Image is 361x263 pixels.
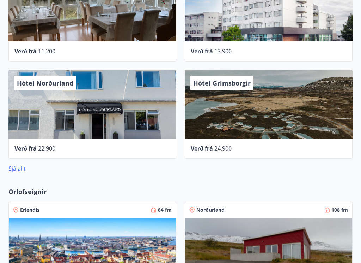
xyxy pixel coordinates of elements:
span: 13.900 [214,47,232,55]
span: Erlendis [20,206,39,214]
span: Orlofseignir [8,187,47,196]
span: Verð frá [191,145,213,152]
span: Verð frá [191,47,213,55]
a: Sjá allt [8,165,26,173]
span: Norðurland [196,206,225,214]
span: Verð frá [14,47,37,55]
span: 22.900 [38,145,55,152]
span: Hótel Norðurland [17,79,73,87]
span: 84 fm [158,206,172,214]
span: Verð frá [14,145,37,152]
span: 24.900 [214,145,232,152]
span: 108 fm [331,206,348,214]
span: Hótel Grímsborgir [193,79,251,87]
span: 11.200 [38,47,55,55]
